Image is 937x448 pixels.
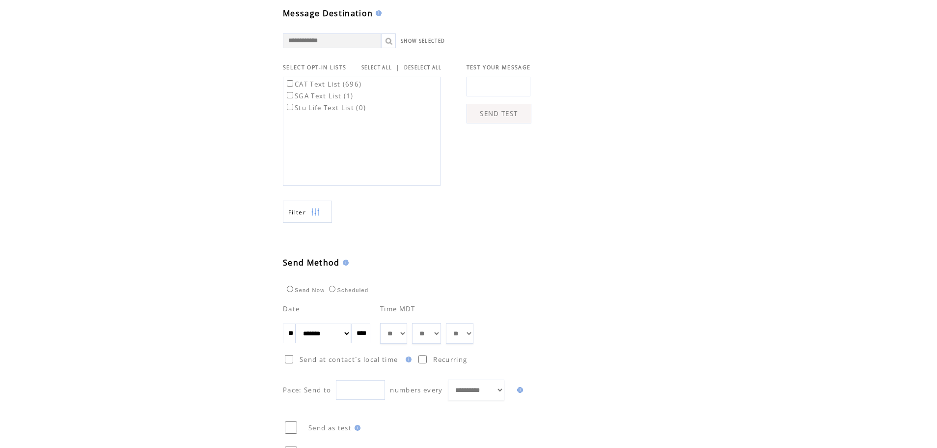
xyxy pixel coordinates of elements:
[285,80,361,89] label: CAT Text List (696)
[284,287,325,293] label: Send Now
[311,201,320,223] img: filters.png
[361,64,392,71] a: SELECT ALL
[403,357,412,362] img: help.gif
[352,425,360,431] img: help.gif
[329,286,335,292] input: Scheduled
[287,80,293,87] input: CAT Text List (696)
[287,286,293,292] input: Send Now
[308,423,352,432] span: Send as test
[340,260,349,266] img: help.gif
[285,103,366,112] label: Stu Life Text List (0)
[287,92,293,98] input: SGA Text List (1)
[283,386,331,394] span: Pace: Send to
[300,355,398,364] span: Send at contact`s local time
[327,287,368,293] label: Scheduled
[373,10,382,16] img: help.gif
[514,387,523,393] img: help.gif
[404,64,442,71] a: DESELECT ALL
[467,104,531,123] a: SEND TEST
[433,355,467,364] span: Recurring
[380,304,415,313] span: Time MDT
[283,257,340,268] span: Send Method
[467,64,531,71] span: TEST YOUR MESSAGE
[283,201,332,223] a: Filter
[283,304,300,313] span: Date
[285,91,354,100] label: SGA Text List (1)
[288,208,306,216] span: Show filters
[283,8,373,19] span: Message Destination
[283,64,346,71] span: SELECT OPT-IN LISTS
[390,386,442,394] span: numbers every
[287,104,293,110] input: Stu Life Text List (0)
[396,63,400,72] span: |
[401,38,445,44] a: SHOW SELECTED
